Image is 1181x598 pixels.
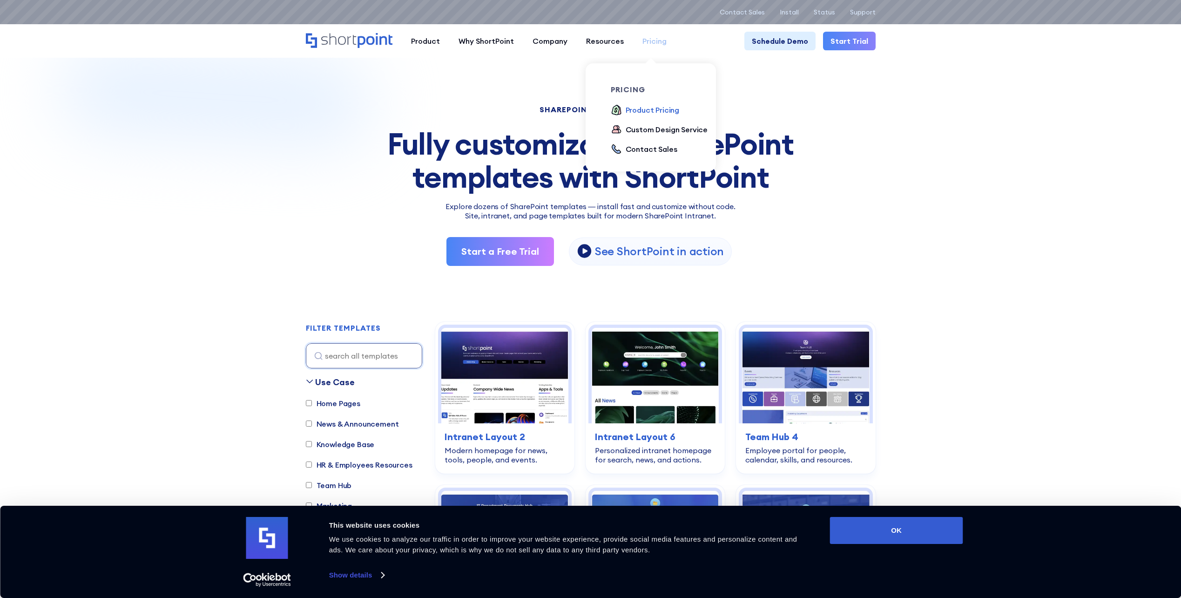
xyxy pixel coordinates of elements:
[720,8,765,16] a: Contact Sales
[633,32,676,50] a: Pricing
[306,421,312,427] input: News & Announcement
[411,35,440,47] div: Product
[315,376,355,388] div: Use Case
[306,324,381,332] div: FILTER TEMPLATES
[814,8,835,16] a: Status
[595,244,724,258] p: See ShortPoint in action
[611,124,708,136] a: Custom Design Service
[523,32,577,50] a: Company
[449,32,523,50] a: Why ShortPoint
[445,430,565,444] h3: Intranet Layout 2
[306,201,876,212] p: Explore dozens of SharePoint templates — install fast and customize without code.
[306,33,392,49] a: Home
[569,238,732,265] a: open lightbox
[595,430,715,444] h3: Intranet Layout 6
[742,328,869,423] img: Team Hub 4 – SharePoint Employee Portal Template: Employee portal for people, calendar, skills, a...
[306,441,312,447] input: Knowledge Base
[329,535,797,554] span: We use cookies to analyze our traffic in order to improve your website experience, provide social...
[441,491,568,586] img: Documents 1 – SharePoint Document Library Template: Faster document findability with search, filt...
[642,35,667,47] div: Pricing
[577,32,633,50] a: Resources
[626,104,680,116] div: Product Pricing
[742,491,869,586] img: Documents 3 – Document Management System Template: All-in-one system for documents, updates, and ...
[850,8,876,16] a: Support
[626,124,708,135] div: Custom Design Service
[306,398,360,409] label: Home Pages
[306,500,352,511] label: Marketing
[441,328,568,423] img: Intranet Layout 2 – SharePoint Homepage Design: Modern homepage for news, tools, people, and events.
[435,322,574,474] a: Intranet Layout 2 – SharePoint Homepage Design: Modern homepage for news, tools, people, and even...
[306,343,422,368] input: search all templates
[823,32,876,50] a: Start Trial
[306,418,399,429] label: News & Announcement
[611,143,677,156] a: Contact Sales
[626,143,677,155] div: Contact Sales
[329,520,809,531] div: This website uses cookies
[611,86,715,93] div: pricing
[306,128,876,193] div: Fully customizable SharePoint templates with ShortPoint
[830,517,963,544] button: OK
[611,104,680,116] a: Product Pricing
[306,400,312,406] input: Home Pages
[246,517,288,559] img: logo
[745,446,866,464] div: Employee portal for people, calendar, skills, and resources.
[445,446,565,464] div: Modern homepage for news, tools, people, and events.
[306,106,876,113] h1: SHAREPOINT TEMPLATES
[306,439,375,450] label: Knowledge Base
[226,573,308,587] a: Usercentrics Cookiebot - opens in a new window
[586,35,624,47] div: Resources
[745,430,866,444] h3: Team Hub 4
[306,212,876,220] h2: Site, intranet, and page templates built for modern SharePoint Intranet.
[592,491,719,586] img: Documents 2 – Document Management Template: Central document hub with alerts, search, and actions.
[306,459,412,470] label: HR & Employees Resources
[306,462,312,468] input: HR & Employees Resources
[402,32,449,50] a: Product
[595,446,715,464] div: Personalized intranet homepage for search, news, and actions.
[306,480,352,491] label: Team Hub
[329,568,384,582] a: Show details
[592,328,719,423] img: Intranet Layout 6 – SharePoint Homepage Design: Personalized intranet homepage for search, news, ...
[744,32,816,50] a: Schedule Demo
[306,503,312,509] input: Marketing
[446,237,554,266] a: Start a Free Trial
[533,35,567,47] div: Company
[780,8,799,16] a: Install
[459,35,514,47] div: Why ShortPoint
[306,482,312,488] input: Team Hub
[586,322,725,474] a: Intranet Layout 6 – SharePoint Homepage Design: Personalized intranet homepage for search, news, ...
[736,322,875,474] a: Team Hub 4 – SharePoint Employee Portal Template: Employee portal for people, calendar, skills, a...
